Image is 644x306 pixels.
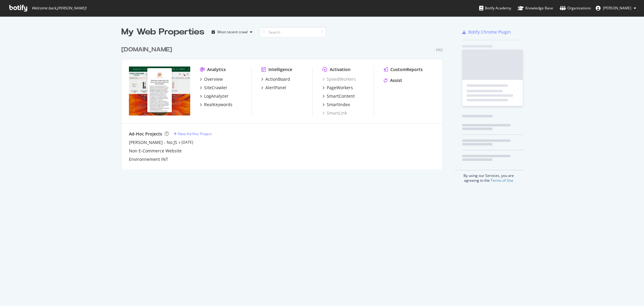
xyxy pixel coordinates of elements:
[121,45,175,54] a: [DOMAIN_NAME]
[129,156,168,162] a: Environnement INT
[384,77,402,83] a: Assist
[200,102,232,108] a: RealKeywords
[261,76,290,82] a: ActionBoard
[603,5,631,11] span: Claire Ruffin
[265,85,286,91] div: AlertPanel
[491,178,513,183] a: Terms of Use
[462,29,511,35] a: Botify Chrome Plugin
[209,27,255,37] button: Most recent crawl
[129,139,177,145] a: [PERSON_NAME] - No JS
[204,102,232,108] div: RealKeywords
[174,131,212,136] a: New Ad-Hoc Project
[390,67,423,73] div: CustomReports
[32,6,86,11] span: Welcome back, [PERSON_NAME] !
[327,93,355,99] div: SmartContent
[591,3,641,13] button: [PERSON_NAME]
[204,76,223,82] div: Overview
[327,85,353,91] div: PageWorkers
[200,85,227,91] a: SiteCrawler
[322,110,347,116] a: SmartLink
[181,140,193,145] a: [DATE]
[260,27,326,37] input: Search
[129,148,182,154] a: Non E-Commerce Website
[121,38,448,169] div: grid
[330,67,351,73] div: Activation
[178,131,212,136] div: New Ad-Hoc Project
[204,85,227,91] div: SiteCrawler
[129,67,190,116] img: yves-rocher.fr
[129,131,162,137] div: Ad-Hoc Projects
[204,93,229,99] div: LogAnalyzer
[200,76,223,82] a: Overview
[261,85,286,91] a: AlertPanel
[384,67,423,73] a: CustomReports
[121,26,204,38] div: My Web Properties
[518,5,553,11] div: Knowledge Base
[322,102,350,108] a: SmartIndex
[479,5,511,11] div: Botify Academy
[322,76,356,82] a: SpeedWorkers
[322,85,353,91] a: PageWorkers
[200,93,229,99] a: LogAnalyzer
[265,76,290,82] div: ActionBoard
[390,77,402,83] div: Assist
[468,29,511,35] div: Botify Chrome Plugin
[455,170,523,183] div: By using our Services, you are agreeing to the
[560,5,591,11] div: Organizations
[268,67,292,73] div: Intelligence
[121,45,172,54] div: [DOMAIN_NAME]
[207,67,226,73] div: Analytics
[327,102,350,108] div: SmartIndex
[436,47,443,53] div: Pro
[322,93,355,99] a: SmartContent
[217,30,248,34] div: Most recent crawl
